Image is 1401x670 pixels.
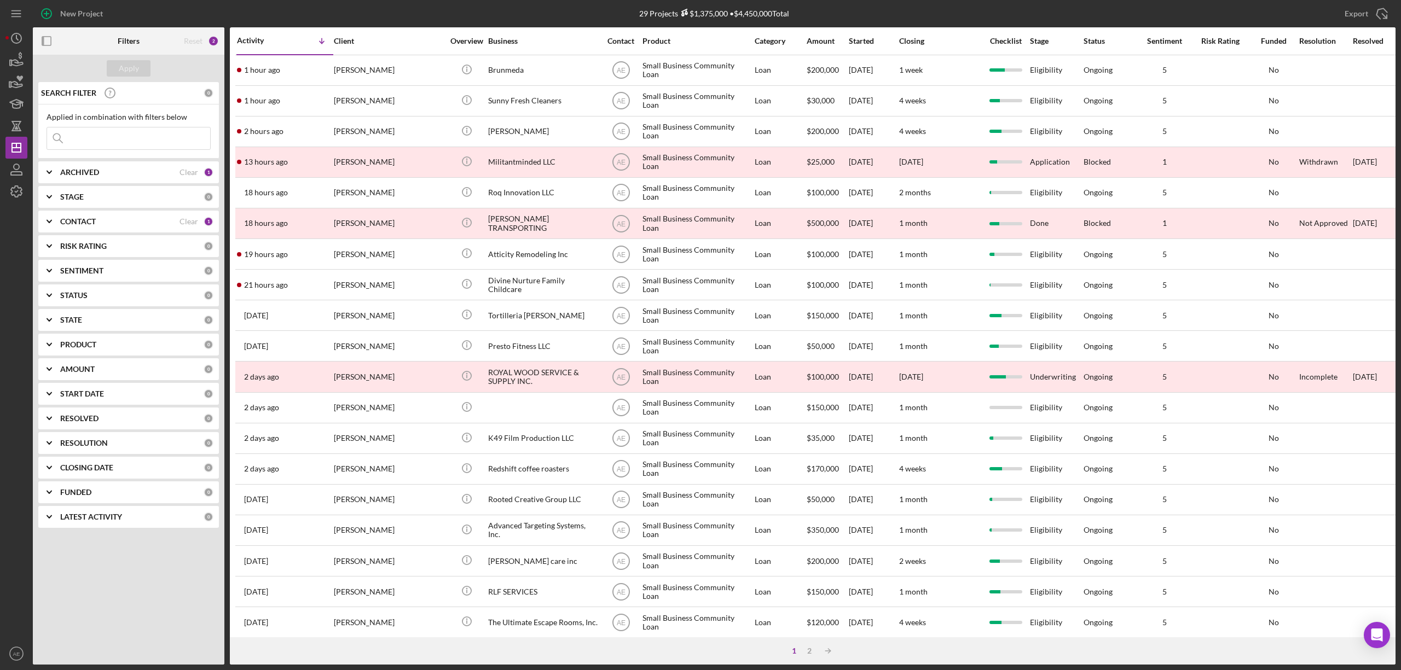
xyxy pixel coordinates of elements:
[982,37,1029,45] div: Checklist
[849,117,898,146] div: [DATE]
[807,403,839,412] span: $150,000
[807,37,848,45] div: Amount
[334,56,443,85] div: [PERSON_NAME]
[488,117,598,146] div: [PERSON_NAME]
[807,280,839,289] span: $100,000
[1030,86,1082,115] div: Eligibility
[1084,342,1113,351] div: Ongoing
[849,516,898,545] div: [DATE]
[244,219,288,228] time: 2025-10-09 03:44
[488,516,598,545] div: Advanced Targeting Systems, Inc.
[244,526,268,534] time: 2025-10-06 18:43
[33,3,114,25] button: New Project
[334,117,443,146] div: [PERSON_NAME]
[616,281,625,289] text: AE
[488,86,598,115] div: Sunny Fresh Cleaners
[488,37,598,45] div: Business
[446,37,487,45] div: Overview
[1249,434,1298,442] div: No
[616,159,625,166] text: AE
[616,557,625,565] text: AE
[334,270,443,299] div: [PERSON_NAME]
[807,587,839,596] span: $150,000
[849,485,898,514] div: [DATE]
[208,36,219,46] div: 2
[1030,270,1082,299] div: Eligibility
[642,424,752,453] div: Small Business Community Loan
[60,439,108,447] b: RESOLUTION
[1030,331,1082,360] div: Eligibility
[1137,250,1192,259] div: 5
[1249,372,1298,381] div: No
[899,280,928,289] time: 1 month
[899,341,928,351] time: 1 month
[849,270,898,299] div: [DATE]
[1249,495,1298,504] div: No
[60,340,96,349] b: PRODUCT
[1299,372,1338,381] div: Incomplete
[899,403,928,412] time: 1 month
[807,249,839,259] span: $100,000
[1137,219,1192,228] div: 1
[849,178,898,207] div: [DATE]
[807,96,835,105] span: $30,000
[1084,311,1113,320] div: Ongoing
[616,465,625,473] text: AE
[184,37,202,45] div: Reset
[807,188,839,197] span: $100,000
[1030,209,1082,238] div: Done
[899,433,928,442] time: 1 month
[1030,516,1082,545] div: Eligibility
[1249,342,1298,351] div: No
[1249,311,1298,320] div: No
[204,88,213,98] div: 0
[60,291,88,300] b: STATUS
[1030,56,1082,85] div: Eligibility
[1030,546,1082,575] div: Eligibility
[1249,37,1298,45] div: Funded
[899,494,928,504] time: 1 month
[118,37,140,45] b: Filters
[1084,127,1113,136] div: Ongoing
[600,37,641,45] div: Contact
[755,301,806,330] div: Loan
[899,96,926,105] time: 4 weeks
[1249,66,1298,74] div: No
[1084,464,1113,473] div: Ongoing
[60,217,96,226] b: CONTACT
[180,168,198,177] div: Clear
[244,158,288,166] time: 2025-10-09 09:14
[204,364,213,374] div: 0
[1030,148,1082,177] div: Application
[616,527,625,534] text: AE
[899,157,923,166] time: [DATE]
[334,577,443,606] div: [PERSON_NAME]
[755,37,806,45] div: Category
[60,365,95,374] b: AMOUNT
[1249,557,1298,566] div: No
[1249,188,1298,197] div: No
[1249,158,1298,166] div: No
[244,311,268,320] time: 2025-10-08 21:27
[642,240,752,269] div: Small Business Community Loan
[334,485,443,514] div: [PERSON_NAME]
[755,485,806,514] div: Loan
[849,424,898,453] div: [DATE]
[488,178,598,207] div: Roq Innovation LLC
[334,393,443,422] div: [PERSON_NAME]
[180,217,198,226] div: Clear
[1084,557,1113,566] div: Ongoing
[899,587,928,596] time: 1 month
[1030,362,1082,391] div: Underwriting
[616,435,625,442] text: AE
[899,464,926,473] time: 4 weeks
[244,66,280,74] time: 2025-10-09 21:18
[488,455,598,483] div: Redshift coffee roasters
[807,362,848,391] div: $100,000
[616,220,625,228] text: AE
[616,128,625,136] text: AE
[488,424,598,453] div: K49 Film Production LLC
[755,240,806,269] div: Loan
[642,86,752,115] div: Small Business Community Loan
[642,331,752,360] div: Small Business Community Loan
